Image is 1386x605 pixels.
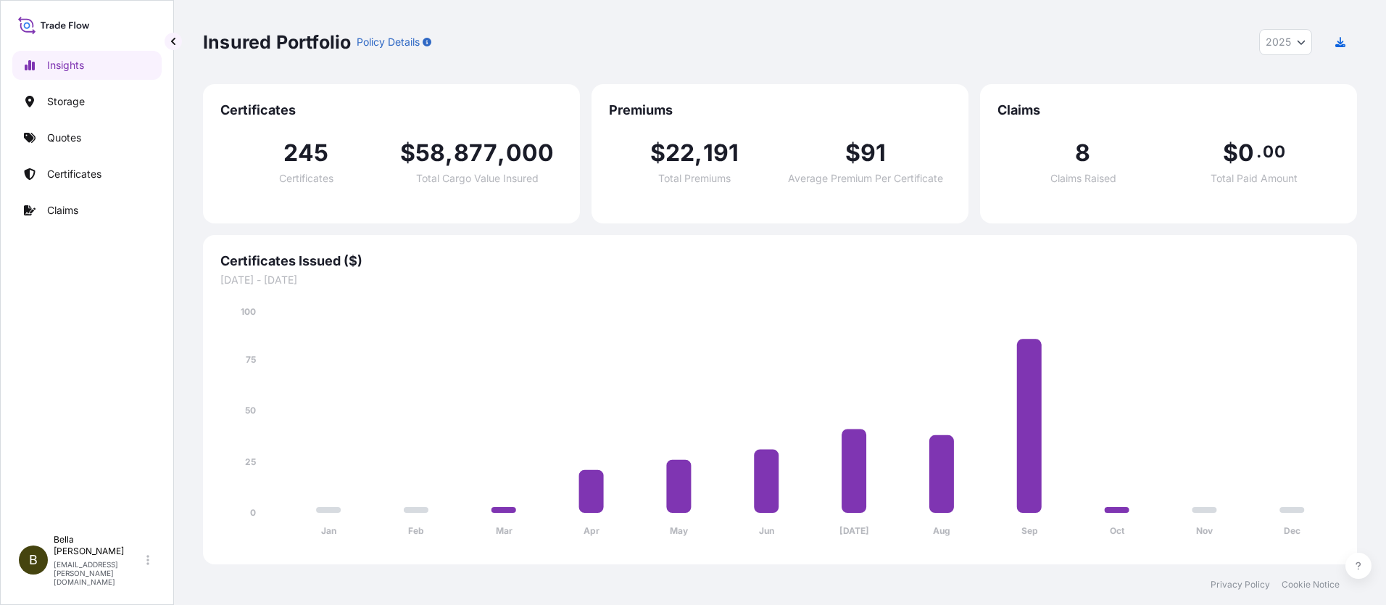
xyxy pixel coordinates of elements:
a: Claims [12,196,162,225]
span: 22 [665,141,694,165]
tspan: Dec [1284,525,1300,536]
tspan: Jun [759,525,774,536]
p: Certificates [47,167,101,181]
tspan: [DATE] [839,525,869,536]
p: Insured Portfolio [203,30,351,54]
p: Claims [47,203,78,218]
tspan: Mar [496,525,513,536]
tspan: Jan [321,525,336,536]
p: Quotes [47,131,81,145]
tspan: Apr [584,525,599,536]
a: Privacy Policy [1211,579,1270,590]
span: Claims Raised [1050,173,1116,184]
span: [DATE] - [DATE] [220,273,1340,287]
span: $ [650,141,665,165]
a: Insights [12,51,162,80]
tspan: May [670,525,689,536]
tspan: Aug [933,525,950,536]
span: 8 [1075,141,1090,165]
a: Certificates [12,160,162,189]
tspan: 0 [250,507,256,518]
span: Premiums [609,102,951,119]
span: $ [845,141,860,165]
span: 245 [283,141,329,165]
a: Storage [12,87,162,116]
tspan: Oct [1110,525,1125,536]
tspan: Nov [1196,525,1213,536]
span: B [29,553,38,567]
p: Policy Details [357,35,420,49]
tspan: 100 [241,306,256,317]
span: 877 [454,141,498,165]
span: 58 [415,141,445,165]
span: 00 [1263,146,1285,157]
p: Bella [PERSON_NAME] [54,534,144,557]
a: Cookie Notice [1282,579,1340,590]
span: Average Premium Per Certificate [788,173,943,184]
span: Total Premiums [658,173,731,184]
tspan: Sep [1021,525,1038,536]
span: Certificates [220,102,563,119]
span: Certificates Issued ($) [220,252,1340,270]
button: Year Selector [1259,29,1312,55]
tspan: 25 [245,456,256,467]
span: 91 [860,141,886,165]
tspan: Feb [408,525,424,536]
span: , [694,141,702,165]
span: , [497,141,505,165]
p: [EMAIL_ADDRESS][PERSON_NAME][DOMAIN_NAME] [54,560,144,586]
span: 2025 [1266,35,1291,49]
p: Storage [47,94,85,109]
tspan: 75 [246,354,256,365]
span: , [445,141,453,165]
span: $ [400,141,415,165]
span: Claims [997,102,1340,119]
p: Insights [47,58,84,73]
span: 000 [506,141,555,165]
span: Certificates [279,173,333,184]
span: $ [1223,141,1238,165]
span: 191 [703,141,739,165]
span: 0 [1238,141,1254,165]
tspan: 50 [245,405,256,416]
span: . [1256,146,1261,157]
span: Total Cargo Value Insured [416,173,539,184]
span: Total Paid Amount [1211,173,1298,184]
a: Quotes [12,123,162,152]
